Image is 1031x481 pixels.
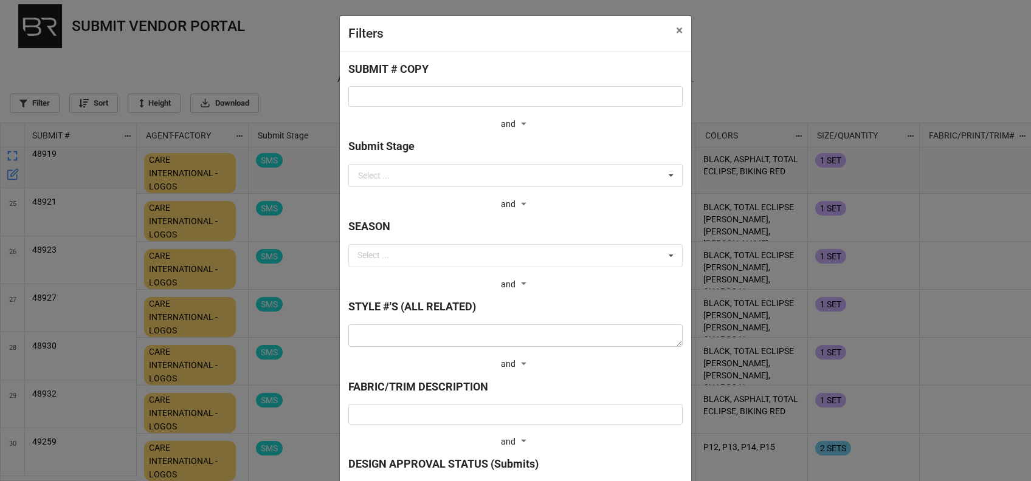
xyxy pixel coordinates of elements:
[354,248,407,262] div: Select ...
[676,23,683,38] span: ×
[501,355,530,374] div: and
[348,298,476,315] label: STYLE #'S (ALL RELATED)
[348,455,539,472] label: DESIGN APPROVAL STATUS (Submits)
[348,61,429,78] label: SUBMIT # COPY
[348,378,488,395] label: FABRIC/TRIM DESCRIPTION
[348,218,390,235] label: SEASON
[501,433,530,451] div: and
[348,24,649,44] div: Filters
[501,115,530,134] div: and
[501,196,530,214] div: and
[501,276,530,294] div: and
[348,138,415,155] label: Submit Stage
[358,171,390,180] div: Select ...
